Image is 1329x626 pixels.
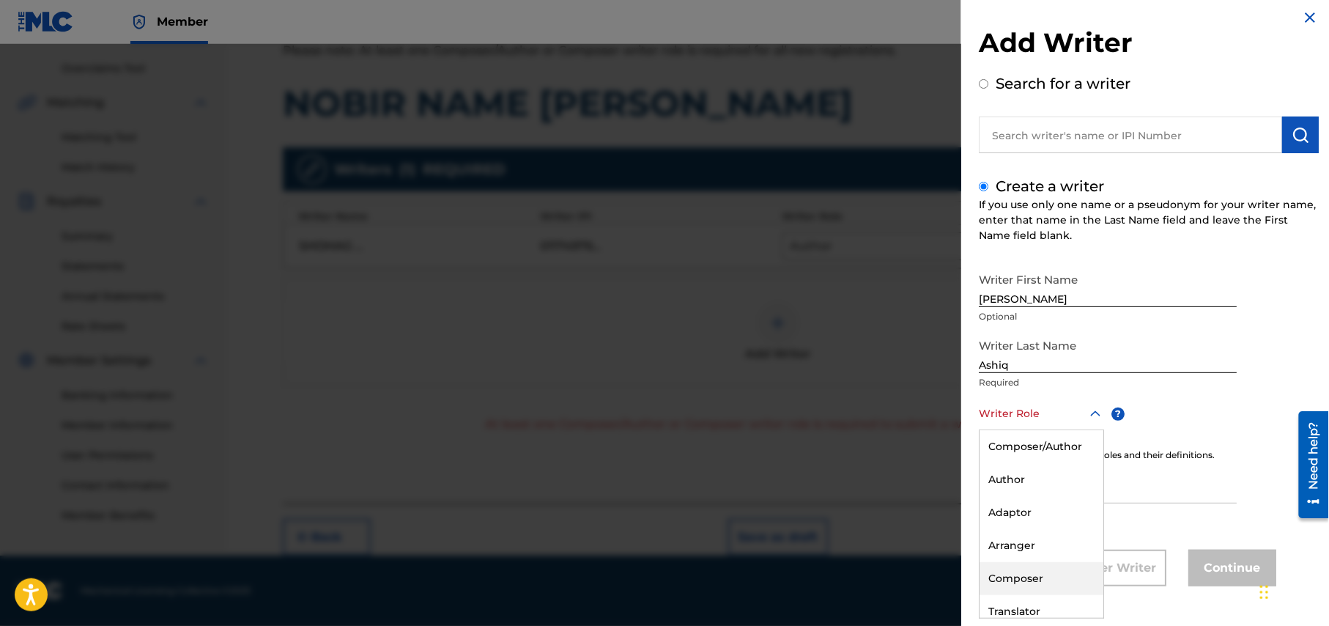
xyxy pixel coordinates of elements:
div: Composer/Author [980,430,1103,463]
iframe: Chat Widget [1256,556,1329,626]
p: Optional [979,507,1237,520]
div: Drag [1260,570,1269,614]
div: Author [980,463,1103,496]
span: Member [157,13,208,30]
img: Top Rightsholder [130,13,148,31]
div: Click for a list of writer roles and their definitions. [979,449,1319,462]
div: If you use only one name or a pseudonym for your writer name, enter that name in the Last Name fi... [979,197,1319,243]
div: Composer [980,562,1103,595]
img: MLC Logo [18,11,74,32]
img: Search Works [1292,126,1309,144]
span: ? [1111,408,1125,421]
label: Create a writer [996,177,1104,195]
p: Optional [979,310,1237,323]
label: Search for a writer [996,75,1130,92]
iframe: Resource Center [1288,406,1329,524]
div: Arranger [980,529,1103,562]
input: Search writer's name or IPI Number [979,117,1282,153]
p: Required [979,376,1237,389]
div: Adaptor [980,496,1103,529]
h2: Add Writer [979,26,1319,64]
